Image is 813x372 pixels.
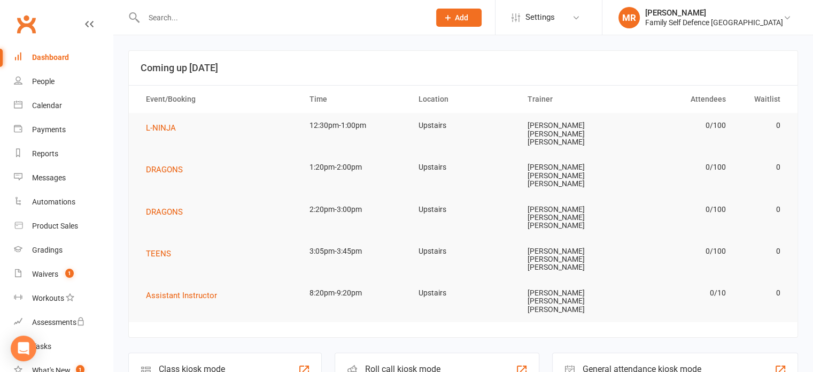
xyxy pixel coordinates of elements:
[436,9,482,27] button: Add
[146,165,183,174] span: DRAGONS
[146,163,190,176] button: DRAGONS
[14,335,113,359] a: Tasks
[735,113,790,138] td: 0
[14,118,113,142] a: Payments
[735,280,790,306] td: 0
[300,113,409,138] td: 12:30pm-1:00pm
[14,310,113,335] a: Assessments
[146,249,171,259] span: TEENS
[146,122,183,134] button: L-NINJA
[146,289,224,302] button: Assistant Instructor
[409,113,518,138] td: Upstairs
[146,123,176,133] span: L-NINJA
[32,246,63,254] div: Gradings
[65,269,74,278] span: 1
[32,270,58,278] div: Waivers
[14,214,113,238] a: Product Sales
[300,239,409,264] td: 3:05pm-3:45pm
[32,149,58,158] div: Reports
[735,197,790,222] td: 0
[141,63,786,73] h3: Coming up [DATE]
[14,286,113,310] a: Workouts
[136,86,300,113] th: Event/Booking
[146,291,217,300] span: Assistant Instructor
[13,11,40,37] a: Clubworx
[300,280,409,306] td: 8:20pm-9:20pm
[626,86,735,113] th: Attendees
[409,197,518,222] td: Upstairs
[517,155,626,196] td: [PERSON_NAME] [PERSON_NAME] [PERSON_NAME]
[146,207,183,217] span: DRAGONS
[735,239,790,264] td: 0
[645,18,783,27] div: Family Self Defence [GEOGRAPHIC_DATA]
[626,155,735,180] td: 0/100
[14,45,113,70] a: Dashboard
[735,155,790,180] td: 0
[32,125,66,134] div: Payments
[300,197,409,222] td: 2:20pm-3:00pm
[626,239,735,264] td: 0/100
[525,5,555,29] span: Settings
[32,318,85,327] div: Assessments
[517,86,626,113] th: Trainer
[14,262,113,286] a: Waivers 1
[618,7,640,28] div: MR
[14,166,113,190] a: Messages
[409,239,518,264] td: Upstairs
[300,86,409,113] th: Time
[32,173,66,182] div: Messages
[409,86,518,113] th: Location
[626,197,735,222] td: 0/100
[14,190,113,214] a: Automations
[14,70,113,94] a: People
[32,198,75,206] div: Automations
[517,197,626,239] td: [PERSON_NAME] [PERSON_NAME] [PERSON_NAME]
[517,239,626,280] td: [PERSON_NAME] [PERSON_NAME] [PERSON_NAME]
[32,222,78,230] div: Product Sales
[735,86,790,113] th: Waitlist
[14,94,113,118] a: Calendar
[32,53,69,62] div: Dashboard
[409,155,518,180] td: Upstairs
[455,13,468,22] span: Add
[300,155,409,180] td: 1:20pm-2:00pm
[32,342,51,351] div: Tasks
[146,247,179,260] button: TEENS
[626,113,735,138] td: 0/100
[141,10,422,25] input: Search...
[517,113,626,155] td: [PERSON_NAME] [PERSON_NAME] [PERSON_NAME]
[32,294,64,302] div: Workouts
[409,280,518,306] td: Upstairs
[517,280,626,322] td: [PERSON_NAME] [PERSON_NAME] [PERSON_NAME]
[146,206,190,218] button: DRAGONS
[645,8,783,18] div: [PERSON_NAME]
[32,77,55,86] div: People
[14,238,113,262] a: Gradings
[14,142,113,166] a: Reports
[11,336,36,361] div: Open Intercom Messenger
[626,280,735,306] td: 0/10
[32,101,62,110] div: Calendar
